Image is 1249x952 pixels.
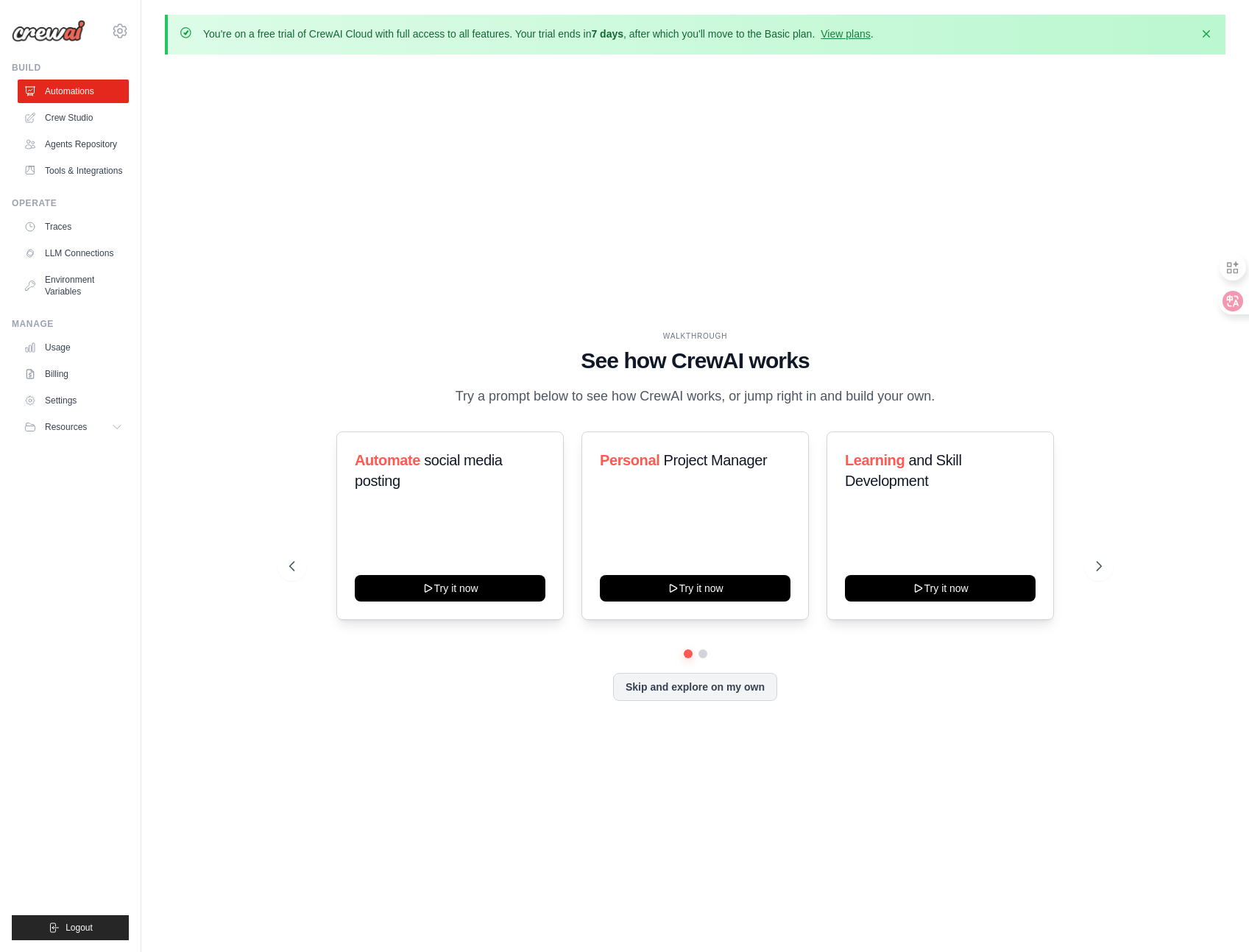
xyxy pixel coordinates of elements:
a: Settings [18,389,129,412]
a: Tools & Integrations [18,159,129,183]
p: You're on a free trial of CrewAI Cloud with full access to all features. Your trial ends in , aft... [203,27,874,41]
img: Logo [12,20,85,42]
div: Manage [12,318,129,330]
button: Logout [12,915,129,940]
p: Try a prompt below to see how CrewAI works, or jump right in and build your own. [448,386,943,407]
a: Traces [18,215,129,239]
button: Try it now [600,575,790,602]
div: Build [12,62,129,74]
span: Resources [45,421,87,433]
span: Personal [600,452,659,468]
a: Billing [18,362,129,386]
span: Automate [355,452,420,468]
button: Try it now [355,575,545,602]
strong: 7 days [591,28,623,40]
span: Learning [845,452,905,468]
a: Environment Variables [18,268,129,303]
span: and Skill Development [845,452,961,489]
span: Logout [66,922,93,934]
span: social media posting [355,452,503,489]
div: WALKTHROUGH [289,331,1102,342]
button: Skip and explore on my own [613,673,777,701]
a: Automations [18,80,129,103]
div: Operate [12,197,129,209]
span: Project Manager [663,452,767,468]
a: Agents Repository [18,133,129,156]
a: LLM Connections [18,241,129,265]
button: Try it now [845,575,1036,602]
a: Crew Studio [18,106,129,130]
a: View plans [821,28,870,40]
a: Usage [18,336,129,359]
button: Resources [18,415,129,439]
h1: See how CrewAI works [289,348,1102,374]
